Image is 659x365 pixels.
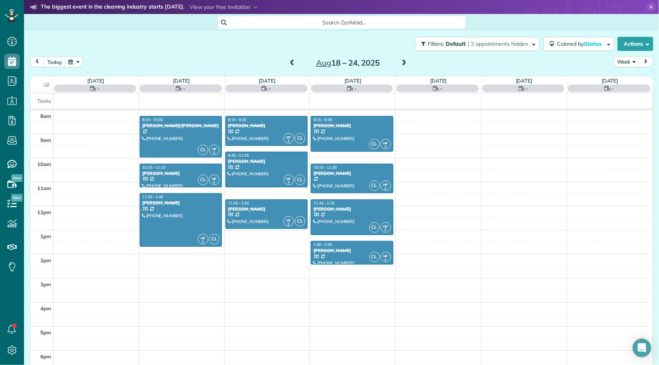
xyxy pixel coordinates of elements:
small: 2 [381,143,391,150]
span: 8am [40,113,51,119]
span: 11am [37,185,51,191]
div: [PERSON_NAME] [142,200,220,206]
div: [PERSON_NAME] [313,171,391,176]
div: Open Intercom Messenger [633,339,651,357]
a: [DATE] [173,78,190,84]
span: - [269,85,271,92]
span: MF [212,176,217,181]
span: - [526,85,528,92]
span: Status [584,40,603,47]
a: [DATE] [430,78,447,84]
span: - [440,85,443,92]
button: Colored byStatus [543,37,614,51]
span: CL [198,145,208,155]
small: 2 [381,256,391,264]
button: Filters: Default | 2 appointments hidden [415,37,540,51]
button: prev [30,57,45,67]
span: Aug [316,58,331,67]
span: 10:15 - 11:15 [142,165,166,170]
a: [DATE] [516,78,533,84]
small: 2 [198,239,208,246]
small: 2 [284,137,294,145]
span: CL [369,222,380,233]
span: 5pm [40,329,51,336]
small: 2 [381,185,391,192]
span: | 2 appointments hidden [468,40,528,47]
strong: The biggest event in the cleaning industry starts [DATE]. [41,3,184,12]
span: MF [383,224,388,228]
a: [DATE] [602,78,618,84]
span: 1:30 - 2:30 [313,242,332,247]
span: 8:15 - 9:45 [313,117,332,122]
a: [DATE] [344,78,361,84]
button: Week [614,57,639,67]
button: next [638,57,653,67]
span: - [355,85,357,92]
span: 8:15 - 10:00 [142,117,163,122]
button: today [44,57,66,67]
span: 4pm [40,305,51,311]
small: 2 [209,149,219,157]
span: 10am [37,161,51,167]
span: MF [383,254,388,258]
span: 12pm [37,209,51,215]
span: - [612,85,614,92]
div: [PERSON_NAME] [313,123,391,128]
small: 2 [381,227,391,234]
small: 2 [284,179,294,186]
span: 9:45 - 11:15 [228,153,249,158]
button: Actions [617,37,653,51]
span: CL [295,175,305,185]
span: 6pm [40,353,51,360]
span: Colored by [557,40,604,47]
span: CL [209,234,220,244]
span: - [97,85,100,92]
span: CL [295,216,305,227]
div: [PERSON_NAME] [228,123,305,128]
span: CL [369,180,380,191]
span: 8:15 - 9:30 [228,117,247,122]
div: [PERSON_NAME] [313,248,391,253]
div: [PERSON_NAME] [228,159,305,164]
span: 11:45 - 1:15 [313,201,334,206]
span: 9am [40,137,51,143]
span: MF [286,176,291,181]
span: Filters: [428,40,444,47]
span: 2pm [40,257,51,263]
span: 1pm [40,233,51,239]
div: [PERSON_NAME] [228,206,305,212]
span: MF [212,147,217,151]
h2: 18 – 24, 2025 [299,59,396,67]
span: CL [369,252,380,262]
span: CL [295,133,305,144]
span: New [11,194,22,202]
div: [PERSON_NAME] [313,206,391,212]
span: MF [286,218,291,222]
span: CL [198,175,208,185]
span: Tasks [37,98,51,104]
small: 2 [209,179,219,186]
span: - [183,85,185,92]
span: 11:30 - 1:45 [142,194,163,199]
span: 3pm [40,281,51,287]
div: [PERSON_NAME]/[PERSON_NAME] [142,123,220,128]
a: [DATE] [88,78,104,84]
span: 11:45 - 1:00 [228,201,249,206]
div: [PERSON_NAME] [142,171,220,176]
span: MF [286,135,291,139]
span: MF [201,236,206,240]
span: CL [369,139,380,149]
span: New [11,174,22,182]
a: [DATE] [259,78,275,84]
span: MF [383,182,388,187]
span: 10:15 - 11:30 [313,165,337,170]
span: Default [446,40,466,47]
small: 2 [284,221,294,228]
span: MF [383,141,388,145]
a: Filters: Default | 2 appointments hidden [411,37,540,51]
